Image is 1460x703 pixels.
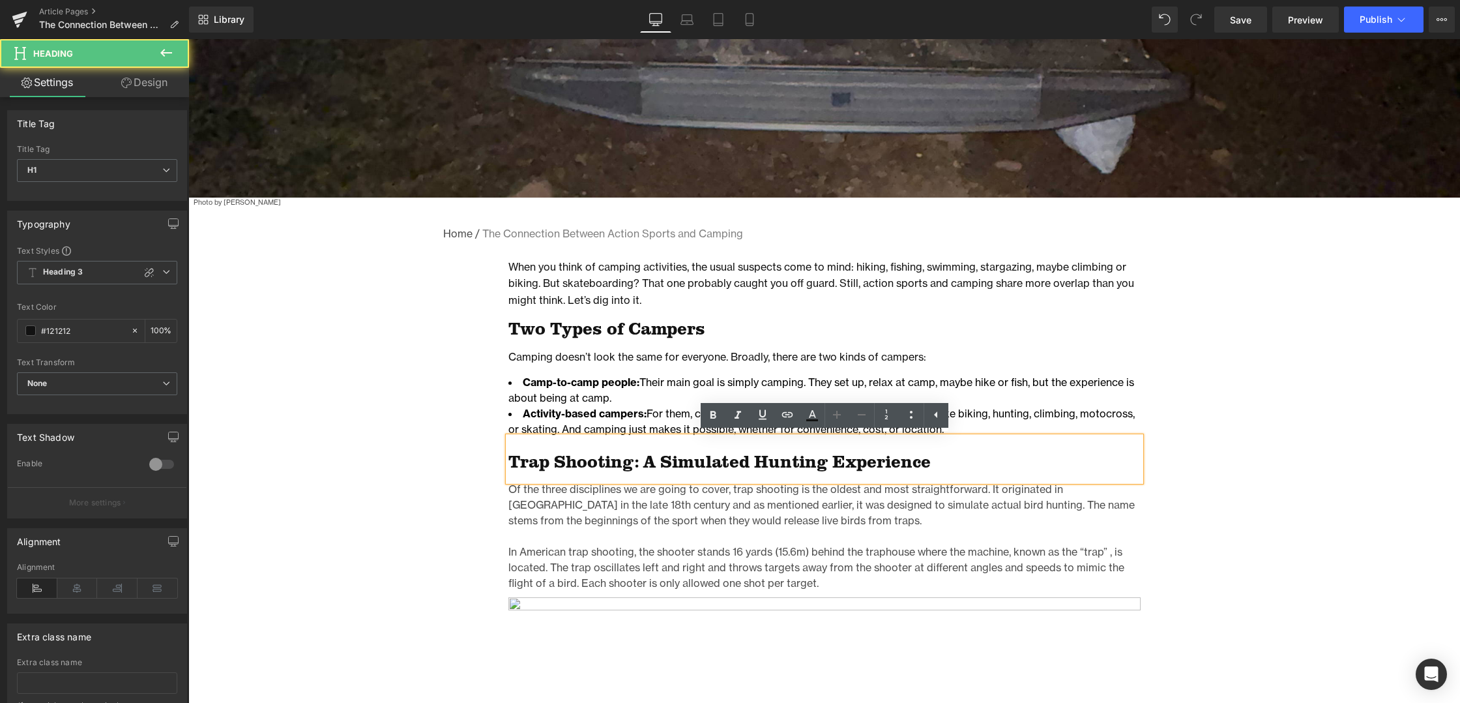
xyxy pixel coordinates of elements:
button: Redo [1183,7,1209,33]
span: Heading [33,48,73,59]
a: Mobile [734,7,765,33]
span: Library [214,14,244,25]
input: Color [41,323,124,338]
div: Alignment [17,529,61,547]
div: Text Styles [17,245,177,256]
a: Home [255,187,284,202]
p: In American trap shooting, the shooter stands 16 yards (15.6m) behind the traphouse where the mac... [320,505,952,552]
button: More settings [8,487,186,518]
strong: Camp-to-camp people: [334,337,451,350]
div: Alignment [17,563,177,572]
button: Undo [1152,7,1178,33]
h1: Trap Shooting: A Simulated Hunting Experience [320,412,952,433]
p: More settings [69,497,121,509]
div: Title Tag [17,145,177,154]
div: Extra class name [17,624,91,642]
div: Extra class name [17,658,177,667]
b: H1 [27,165,36,175]
a: Laptop [671,7,703,33]
a: Preview [1272,7,1339,33]
p: Photo by [PERSON_NAME] [5,158,1272,169]
span: Save [1230,13,1251,27]
h1: Two Types of Campers [320,279,952,300]
span: Preview [1288,13,1323,27]
a: Desktop [640,7,671,33]
button: Publish [1344,7,1423,33]
div: Text Color [17,303,177,312]
a: Design [97,68,192,97]
nav: breadcrumbs [255,179,1017,210]
div: % [145,320,177,342]
div: Typography [17,211,70,230]
a: Tablet [703,7,734,33]
p: Of the three disciplines we are going to cover, trap shooting is the oldest and most straightforw... [320,442,952,489]
span: Publish [1360,14,1392,25]
div: Text Shadow [17,425,74,443]
li: For them, camping is secondary. The main goal is an activity like biking, hunting, climbing, moto... [320,366,952,398]
a: Article Pages [39,7,189,17]
span: The Connection Between Action Sports and Camping [39,20,164,30]
p: Camping doesn’t look the same for everyone. Broadly, there are two kinds of campers: [320,310,952,325]
span: / [284,187,294,202]
div: Title Tag [17,111,55,129]
div: Text Transform [17,358,177,367]
p: When you think of camping activities, the usual suspects come to mind: hiking, fishing, swimming,... [320,220,952,270]
b: None [27,378,48,388]
b: Heading 3 [43,267,83,278]
div: Open Intercom Messenger [1416,659,1447,690]
li: Their main goal is simply camping. They set up, relax at camp, maybe hike or fish, but the experi... [320,335,952,366]
button: More [1429,7,1455,33]
strong: Activity-based campers: [334,368,458,381]
div: Enable [17,458,136,472]
a: New Library [189,7,254,33]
